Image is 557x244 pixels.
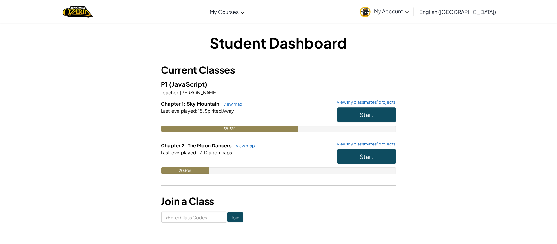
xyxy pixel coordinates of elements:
[161,167,209,174] div: 20.5%
[360,153,374,160] span: Start
[204,149,232,155] span: Dragon Traps
[161,212,227,223] input: <Enter Class Code>
[161,126,298,132] div: 58.3%
[360,111,374,118] span: Start
[198,149,204,155] span: 17.
[334,100,396,104] a: view my classmates' projects
[337,107,396,122] button: Start
[207,3,248,21] a: My Courses
[161,89,178,95] span: Teacher
[357,1,412,22] a: My Account
[63,5,93,18] a: Ozaria by CodeCombat logo
[204,108,234,114] span: Spirited Away
[221,101,243,107] a: view map
[161,142,233,148] span: Chapter 2: The Moon Dancers
[227,212,243,222] input: Join
[161,108,196,114] span: Last level played
[161,33,396,53] h1: Student Dashboard
[233,143,255,148] a: view map
[419,8,496,15] span: English ([GEOGRAPHIC_DATA])
[416,3,499,21] a: English ([GEOGRAPHIC_DATA])
[210,8,239,15] span: My Courses
[196,108,198,114] span: :
[337,149,396,164] button: Start
[180,89,218,95] span: [PERSON_NAME]
[374,8,409,15] span: My Account
[161,149,196,155] span: Last level played
[178,89,180,95] span: :
[161,194,396,208] h3: Join a Class
[360,7,371,17] img: avatar
[63,5,93,18] img: Home
[196,149,198,155] span: :
[161,63,396,77] h3: Current Classes
[161,80,169,88] span: P1
[334,142,396,146] a: view my classmates' projects
[161,100,221,107] span: Chapter 1: Sky Mountain
[169,80,208,88] span: (JavaScript)
[198,108,204,114] span: 15.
